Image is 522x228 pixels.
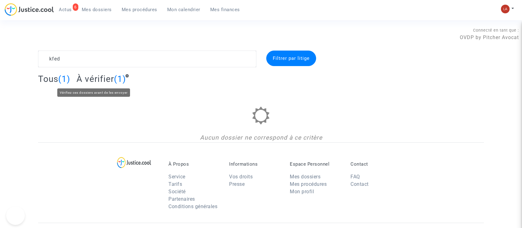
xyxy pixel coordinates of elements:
[122,7,157,12] span: Mes procédures
[59,7,72,12] span: Actus
[168,196,195,202] a: Partenaires
[350,181,369,187] a: Contact
[501,5,510,13] img: 3f9b7d9779f7b0ffc2b90d026f0682a9
[167,7,200,12] span: Mon calendrier
[58,74,70,84] span: (1)
[82,7,112,12] span: Mes dossiers
[117,157,151,168] img: logo-lg.svg
[76,74,114,84] span: À vérifier
[350,161,402,167] p: Contact
[473,28,519,33] span: Connecté en tant que :
[290,174,320,180] a: Mes dossiers
[350,174,360,180] a: FAQ
[229,174,253,180] a: Vos droits
[6,206,25,225] iframe: Help Scout Beacon - Open
[5,3,54,16] img: jc-logo.svg
[168,174,185,180] a: Service
[168,189,186,194] a: Société
[290,161,341,167] p: Espace Personnel
[290,181,327,187] a: Mes procédures
[229,161,281,167] p: Informations
[168,161,220,167] p: À Propos
[162,5,205,14] a: Mon calendrier
[77,5,117,14] a: Mes dossiers
[38,133,484,142] div: Aucun dossier ne correspond à ce critère
[168,181,182,187] a: Tarifs
[168,203,217,209] a: Conditions générales
[73,3,78,11] div: 6
[117,5,162,14] a: Mes procédures
[38,74,58,84] span: Tous
[229,181,245,187] a: Presse
[210,7,240,12] span: Mes finances
[54,5,77,14] a: 6Actus
[290,189,314,194] a: Mon profil
[114,74,126,84] span: (1)
[205,5,245,14] a: Mes finances
[273,56,310,61] span: Filtrer par litige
